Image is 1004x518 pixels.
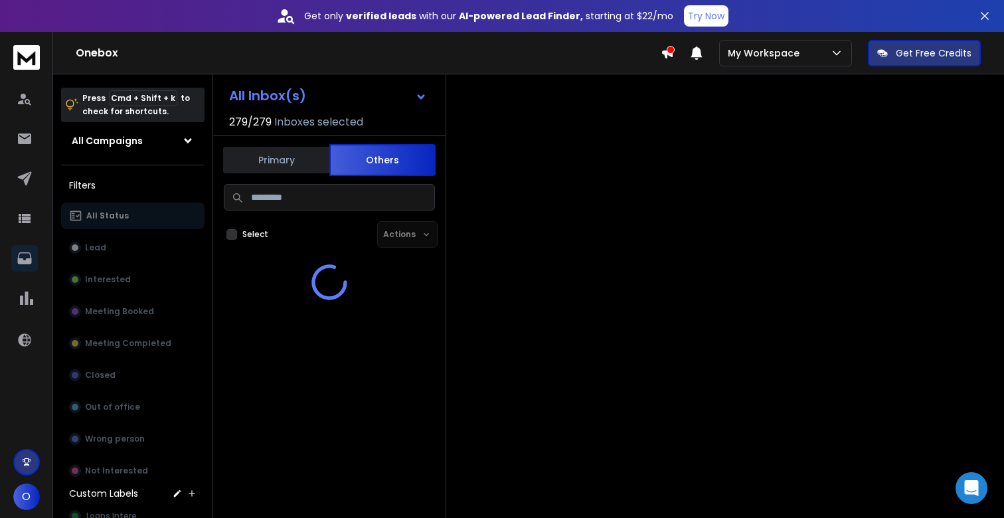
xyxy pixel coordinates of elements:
[61,128,205,154] button: All Campaigns
[69,487,138,500] h3: Custom Labels
[82,92,190,118] p: Press to check for shortcuts.
[684,5,728,27] button: Try Now
[304,9,673,23] p: Get only with our starting at $22/mo
[13,483,40,510] button: O
[218,82,438,109] button: All Inbox(s)
[13,45,40,70] img: logo
[76,45,661,61] h1: Onebox
[896,46,971,60] p: Get Free Credits
[242,229,268,240] label: Select
[346,9,416,23] strong: verified leads
[229,89,306,102] h1: All Inbox(s)
[459,9,583,23] strong: AI-powered Lead Finder,
[956,472,987,504] div: Open Intercom Messenger
[329,144,436,176] button: Others
[229,114,272,130] span: 279 / 279
[728,46,805,60] p: My Workspace
[274,114,363,130] h3: Inboxes selected
[688,9,724,23] p: Try Now
[72,134,143,147] h1: All Campaigns
[868,40,981,66] button: Get Free Credits
[61,176,205,195] h3: Filters
[109,90,177,106] span: Cmd + Shift + k
[223,145,329,175] button: Primary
